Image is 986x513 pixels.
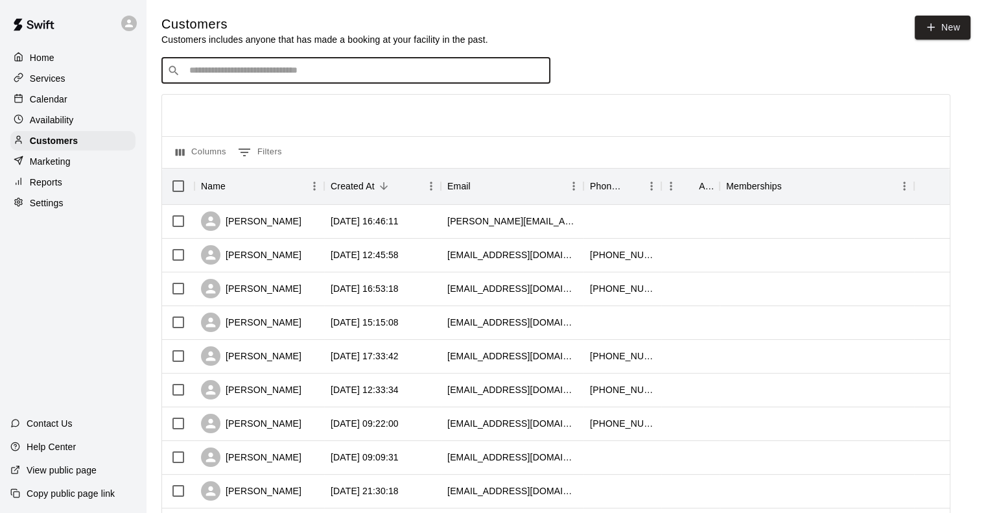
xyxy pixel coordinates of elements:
[201,481,301,501] div: [PERSON_NAME]
[10,131,135,150] a: Customers
[194,168,324,204] div: Name
[30,113,74,126] p: Availability
[331,215,399,228] div: 2025-09-10 16:46:11
[201,245,301,265] div: [PERSON_NAME]
[10,152,135,171] a: Marketing
[331,248,399,261] div: 2025-09-10 12:45:58
[305,176,324,196] button: Menu
[447,215,577,228] div: ron.wisniewski@gmail.com
[590,248,655,261] div: +16313358675
[590,417,655,430] div: +16318390821
[441,168,583,204] div: Email
[30,197,64,209] p: Settings
[226,177,244,195] button: Sort
[590,282,655,295] div: +15165028790
[30,93,67,106] p: Calendar
[10,48,135,67] a: Home
[661,176,681,196] button: Menu
[421,176,441,196] button: Menu
[699,168,713,204] div: Age
[661,168,720,204] div: Age
[915,16,970,40] a: New
[10,173,135,192] a: Reports
[681,177,699,195] button: Sort
[201,447,301,467] div: [PERSON_NAME]
[447,451,577,464] div: sfinkle@plainviewbaseball.org
[30,51,54,64] p: Home
[10,89,135,109] a: Calendar
[161,33,488,46] p: Customers includes anyone that has made a booking at your facility in the past.
[331,282,399,295] div: 2025-09-09 16:53:18
[201,414,301,433] div: [PERSON_NAME]
[331,484,399,497] div: 2025-09-06 21:30:18
[471,177,489,195] button: Sort
[235,142,285,163] button: Show filters
[447,282,577,295] div: joeym6612@yahoo.com
[720,168,914,204] div: Memberships
[201,346,301,366] div: [PERSON_NAME]
[564,176,583,196] button: Menu
[590,383,655,396] div: +16319435365
[447,168,471,204] div: Email
[331,417,399,430] div: 2025-09-07 09:22:00
[447,417,577,430] div: shunniffe1@gmail.com
[10,193,135,213] a: Settings
[201,380,301,400] div: [PERSON_NAME]
[201,211,301,231] div: [PERSON_NAME]
[447,350,577,363] div: santora821@gmail.com
[447,383,577,396] div: knov21@gmail.com
[201,279,301,298] div: [PERSON_NAME]
[201,313,301,332] div: [PERSON_NAME]
[590,168,624,204] div: Phone Number
[161,58,550,84] div: Search customers by name or email
[30,176,62,189] p: Reports
[331,168,375,204] div: Created At
[895,176,914,196] button: Menu
[782,177,800,195] button: Sort
[172,142,229,163] button: Select columns
[27,464,97,477] p: View public page
[161,16,488,33] h5: Customers
[624,177,642,195] button: Sort
[10,110,135,130] a: Availability
[324,168,441,204] div: Created At
[30,134,78,147] p: Customers
[331,316,399,329] div: 2025-09-09 15:15:08
[331,350,399,363] div: 2025-09-08 17:33:42
[30,72,65,85] p: Services
[447,248,577,261] div: adamniz@yahoo.com
[590,350,655,363] div: +16467531235
[27,440,76,453] p: Help Center
[201,168,226,204] div: Name
[583,168,661,204] div: Phone Number
[27,487,115,500] p: Copy public page link
[447,484,577,497] div: sammziegler@gmail.com
[27,417,73,430] p: Contact Us
[726,168,782,204] div: Memberships
[375,177,393,195] button: Sort
[10,69,135,88] a: Services
[642,176,661,196] button: Menu
[447,316,577,329] div: billbaddock4210@gmail.com
[30,155,71,168] p: Marketing
[331,451,399,464] div: 2025-09-07 09:09:31
[331,383,399,396] div: 2025-09-07 12:33:34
